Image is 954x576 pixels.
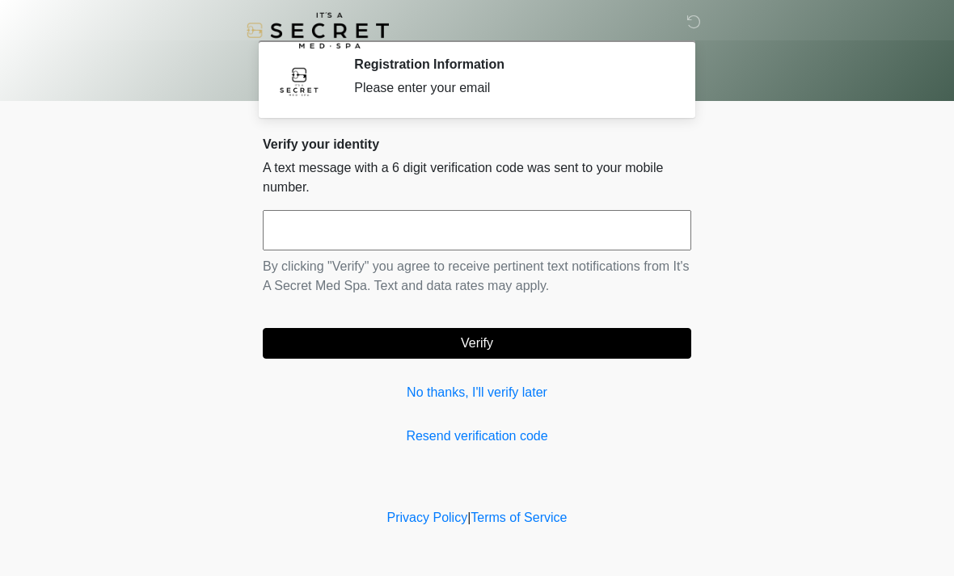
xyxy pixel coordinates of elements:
[247,12,389,48] img: It's A Secret Med Spa Logo
[263,257,691,296] p: By clicking "Verify" you agree to receive pertinent text notifications from It's A Secret Med Spa...
[471,511,567,524] a: Terms of Service
[354,57,667,72] h2: Registration Information
[387,511,468,524] a: Privacy Policy
[467,511,471,524] a: |
[263,427,691,446] a: Resend verification code
[263,383,691,402] a: No thanks, I'll verify later
[263,158,691,197] p: A text message with a 6 digit verification code was sent to your mobile number.
[354,78,667,98] div: Please enter your email
[263,328,691,359] button: Verify
[263,137,691,152] h2: Verify your identity
[275,57,323,105] img: Agent Avatar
